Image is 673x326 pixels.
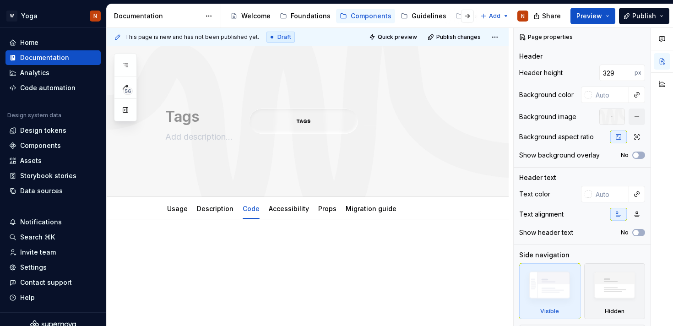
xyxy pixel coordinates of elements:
[519,250,570,260] div: Side navigation
[519,68,563,77] div: Header height
[163,106,470,128] textarea: Tags
[93,12,97,20] div: N
[20,141,61,150] div: Components
[20,278,72,287] div: Contact support
[5,260,101,275] a: Settings
[425,31,485,43] button: Publish changes
[265,199,313,218] div: Accessibility
[193,199,237,218] div: Description
[315,199,340,218] div: Props
[436,33,481,41] span: Publish changes
[519,90,574,99] div: Background color
[20,293,35,302] div: Help
[529,8,567,24] button: Share
[489,12,500,20] span: Add
[519,132,594,141] div: Background aspect ratio
[570,8,615,24] button: Preview
[197,205,233,212] a: Description
[20,248,56,257] div: Invite team
[20,38,38,47] div: Home
[5,153,101,168] a: Assets
[269,205,309,212] a: Accessibility
[621,229,629,236] label: No
[540,308,559,315] div: Visible
[227,9,274,23] a: Welcome
[621,152,629,159] label: No
[336,9,395,23] a: Components
[239,199,263,218] div: Code
[519,112,576,121] div: Background image
[5,230,101,244] button: Search ⌘K
[592,186,629,202] input: Auto
[366,31,421,43] button: Quick preview
[632,11,656,21] span: Publish
[243,205,260,212] a: Code
[5,50,101,65] a: Documentation
[6,11,17,22] div: W
[5,245,101,260] a: Invite team
[5,168,101,183] a: Storybook stories
[378,33,417,41] span: Quick preview
[20,126,66,135] div: Design tokens
[167,205,188,212] a: Usage
[5,138,101,153] a: Components
[584,263,646,319] div: Hidden
[351,11,391,21] div: Components
[5,184,101,198] a: Data sources
[5,65,101,80] a: Analytics
[7,112,61,119] div: Design system data
[519,151,600,160] div: Show background overlay
[519,210,564,219] div: Text alignment
[5,81,101,95] a: Code automation
[163,199,191,218] div: Usage
[5,123,101,138] a: Design tokens
[605,308,624,315] div: Hidden
[291,11,331,21] div: Foundations
[20,83,76,92] div: Code automation
[619,8,669,24] button: Publish
[5,275,101,290] button: Contact support
[20,263,47,272] div: Settings
[592,87,629,103] input: Auto
[5,35,101,50] a: Home
[519,52,543,61] div: Header
[20,171,76,180] div: Storybook stories
[519,263,581,319] div: Visible
[20,233,55,242] div: Search ⌘K
[635,69,641,76] p: px
[2,6,104,26] button: WYogaN
[20,68,49,77] div: Analytics
[478,10,512,22] button: Add
[397,9,450,23] a: Guidelines
[125,33,259,41] span: This page is new and has not been published yet.
[519,190,550,199] div: Text color
[599,65,635,81] input: Auto
[20,186,63,196] div: Data sources
[576,11,602,21] span: Preview
[20,53,69,62] div: Documentation
[318,205,336,212] a: Props
[519,173,556,182] div: Header text
[342,199,400,218] div: Migration guide
[5,290,101,305] button: Help
[5,215,101,229] button: Notifications
[21,11,38,21] div: Yoga
[276,9,334,23] a: Foundations
[412,11,446,21] div: Guidelines
[542,11,561,21] span: Share
[114,11,201,21] div: Documentation
[241,11,271,21] div: Welcome
[123,87,133,95] span: 56
[277,33,291,41] span: Draft
[521,12,525,20] div: N
[519,228,573,237] div: Show header text
[20,217,62,227] div: Notifications
[20,156,42,165] div: Assets
[346,205,396,212] a: Migration guide
[227,7,476,25] div: Page tree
